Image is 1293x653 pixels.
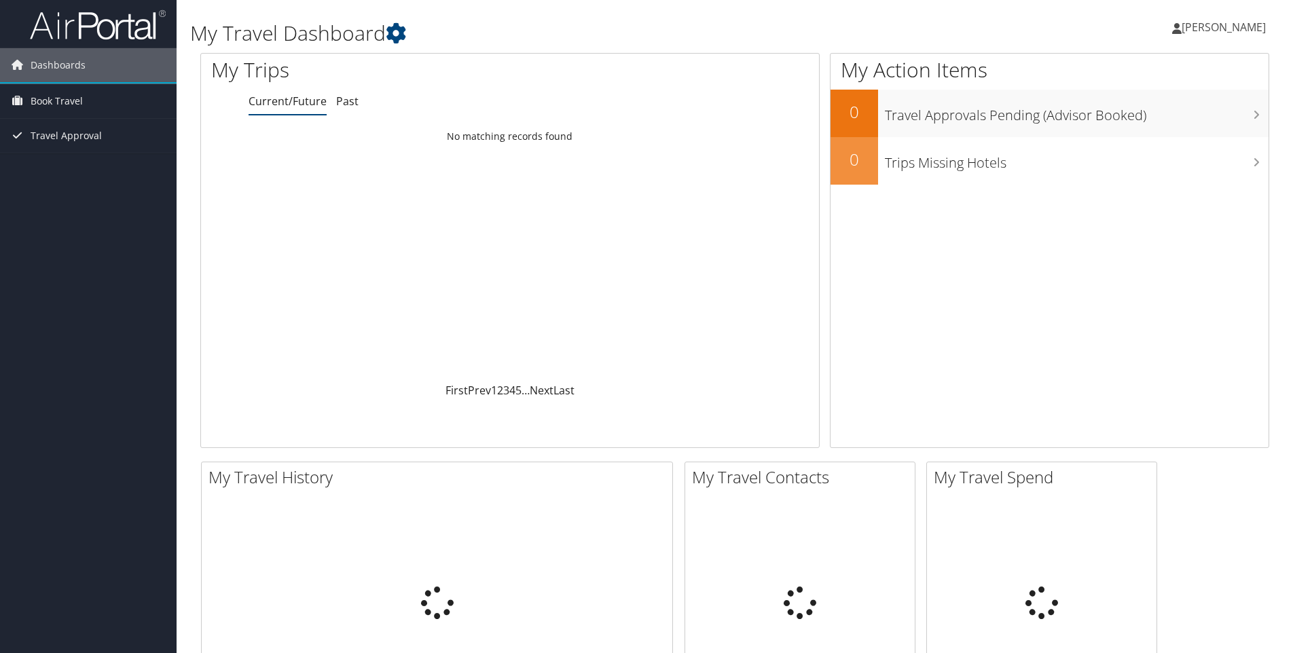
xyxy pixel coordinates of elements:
a: 0Trips Missing Hotels [831,137,1269,185]
td: No matching records found [201,124,819,149]
h2: My Travel Spend [934,466,1157,489]
a: Last [553,383,575,398]
a: 5 [515,383,522,398]
a: 0Travel Approvals Pending (Advisor Booked) [831,90,1269,137]
h2: My Travel Contacts [692,466,915,489]
span: Book Travel [31,84,83,118]
a: First [445,383,468,398]
h2: 0 [831,100,878,124]
span: Travel Approval [31,119,102,153]
h2: 0 [831,148,878,171]
h1: My Trips [211,56,551,84]
h3: Trips Missing Hotels [885,147,1269,172]
a: 2 [497,383,503,398]
a: Past [336,94,359,109]
a: [PERSON_NAME] [1172,7,1279,48]
span: [PERSON_NAME] [1182,20,1266,35]
h1: My Travel Dashboard [190,19,916,48]
a: Next [530,383,553,398]
a: 3 [503,383,509,398]
h3: Travel Approvals Pending (Advisor Booked) [885,99,1269,125]
a: 1 [491,383,497,398]
a: Current/Future [249,94,327,109]
a: 4 [509,383,515,398]
span: Dashboards [31,48,86,82]
span: … [522,383,530,398]
h1: My Action Items [831,56,1269,84]
h2: My Travel History [208,466,672,489]
a: Prev [468,383,491,398]
img: airportal-logo.png [30,9,166,41]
